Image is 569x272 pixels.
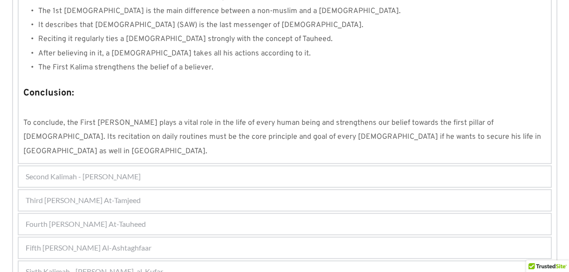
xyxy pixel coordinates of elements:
[38,63,213,72] span: The First Kalima strengthens the belief of a believer.
[26,195,141,206] span: Third [PERSON_NAME] At-Tamjeed
[23,87,74,99] strong: Conclusion:
[38,49,311,58] span: After believing in it, a [DEMOGRAPHIC_DATA] takes all his actions according to it.
[38,34,333,44] span: Reciting it regularly ties a [DEMOGRAPHIC_DATA] strongly with the concept of Tauheed.
[38,7,401,16] span: The 1st [DEMOGRAPHIC_DATA] is the main difference between a non-muslim and a [DEMOGRAPHIC_DATA].
[26,242,151,253] span: Fifth [PERSON_NAME] Al-Ashtaghfaar
[26,171,141,182] span: Second Kalimah - [PERSON_NAME]
[38,20,363,30] span: It describes that [DEMOGRAPHIC_DATA] (SAW) is the last messenger of [DEMOGRAPHIC_DATA].
[26,218,146,230] span: Fourth [PERSON_NAME] At-Tauheed
[23,118,543,156] span: To conclude, the First [PERSON_NAME] plays a vital role in the life of every human being and stre...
